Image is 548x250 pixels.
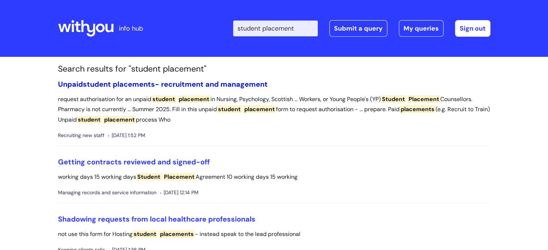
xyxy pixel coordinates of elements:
[151,95,176,103] span: student
[381,95,406,103] span: Student
[77,116,102,123] span: student
[103,116,136,123] span: placement
[136,173,161,181] span: Student
[407,95,440,103] span: Placement
[399,20,444,37] a: My queries
[58,157,210,167] a: Getting contracts reviewed and signed-off
[83,79,111,89] span: student
[133,230,157,238] span: student
[455,20,490,37] a: Sign out
[233,20,490,37] div: | -
[58,131,104,140] span: Recruiting new staff
[58,229,490,240] p: not use this form for Hosting - instead speak to the lead professional
[163,173,196,181] span: Placement
[58,214,255,224] a: Shadowing requests from local healthcare professionals
[113,79,155,89] span: placements
[108,131,145,140] span: [DATE] 1:52 PM
[58,64,490,74] h1: Search results for "student placement"
[329,20,387,37] a: Submit a query
[233,21,318,36] input: Search
[178,95,210,103] span: placement
[217,105,242,113] span: student
[58,172,490,182] p: working days 15 working days Agreement 10 working days 15 working
[119,23,143,34] p: info hub
[58,94,490,125] p: request authorisation for an unpaid in Nursing, Psychology, Scottish ... Workers, or Young People...
[159,230,195,238] span: placements
[58,188,156,197] span: Managing records and service information
[243,105,276,113] span: placement
[58,79,268,89] a: Unpaidstudent placements- recruitment and management
[400,105,436,113] span: placements
[160,188,199,197] span: [DATE] 12:14 PM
